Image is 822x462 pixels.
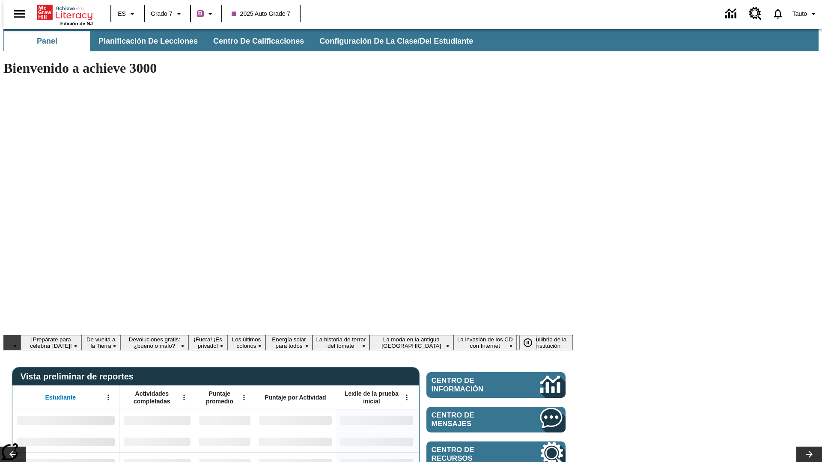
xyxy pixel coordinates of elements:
[119,409,195,431] div: Sin datos,
[340,390,403,405] span: Lexile de la prueba inicial
[45,394,76,401] span: Estudiante
[195,409,255,431] div: Sin datos,
[119,431,195,452] div: Sin datos,
[114,6,141,21] button: Lenguaje: ES, Selecciona un idioma
[21,335,81,350] button: Diapositiva 1 ¡Prepárate para celebrar Juneteenth!
[789,6,822,21] button: Perfil/Configuración
[313,335,369,350] button: Diapositiva 7 La historia de terror del tomate
[199,390,240,405] span: Puntaje promedio
[198,8,203,19] span: B
[792,9,807,18] span: Tauto
[81,335,120,350] button: Diapositiva 2 De vuelta a la Tierra
[744,2,767,25] a: Centro de recursos, Se abrirá en una pestaña nueva.
[3,31,481,51] div: Subbarra de navegación
[102,391,115,404] button: Abrir menú
[400,391,413,404] button: Abrir menú
[720,2,744,26] a: Centro de información
[37,4,93,21] a: Portada
[151,9,173,18] span: Grado 7
[767,3,789,25] a: Notificaciones
[37,36,57,46] span: Panel
[178,391,191,404] button: Abrir menú
[426,407,566,432] a: Centro de mensajes
[265,335,312,350] button: Diapositiva 6 Energía solar para todos
[265,394,326,401] span: Puntaje por Actividad
[517,335,573,350] button: Diapositiva 10 El equilibrio de la Constitución
[519,335,545,350] div: Pausar
[120,335,188,350] button: Diapositiva 3 Devoluciones gratis: ¿bueno o malo?
[3,29,819,51] div: Subbarra de navegación
[194,6,219,21] button: Boost El color de la clase es morado/púrpura. Cambiar el color de la clase.
[432,376,512,394] span: Centro de información
[319,36,473,46] span: Configuración de la clase/del estudiante
[195,431,255,452] div: Sin datos,
[188,335,227,350] button: Diapositiva 4 ¡Fuera! ¡Es privado!
[426,372,566,398] a: Centro de información
[227,335,266,350] button: Diapositiva 5 Los últimos colonos
[118,9,126,18] span: ES
[453,335,517,350] button: Diapositiva 9 La invasión de los CD con Internet
[232,9,291,18] span: 2025 Auto Grade 7
[3,60,573,76] h1: Bienvenido a achieve 3000
[213,36,304,46] span: Centro de calificaciones
[124,390,180,405] span: Actividades completadas
[238,391,250,404] button: Abrir menú
[519,335,536,350] button: Pausar
[796,447,822,462] button: Carrusel de lecciones, seguir
[60,21,93,26] span: Edición de NJ
[21,372,138,382] span: Vista preliminar de reportes
[4,31,90,51] button: Panel
[147,6,188,21] button: Grado: Grado 7, Elige un grado
[92,31,205,51] button: Planificación de lecciones
[7,1,32,27] button: Abrir el menú lateral
[37,3,93,26] div: Portada
[313,31,480,51] button: Configuración de la clase/del estudiante
[432,411,515,428] span: Centro de mensajes
[369,335,453,350] button: Diapositiva 8 La moda en la antigua Roma
[206,31,311,51] button: Centro de calificaciones
[98,36,198,46] span: Planificación de lecciones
